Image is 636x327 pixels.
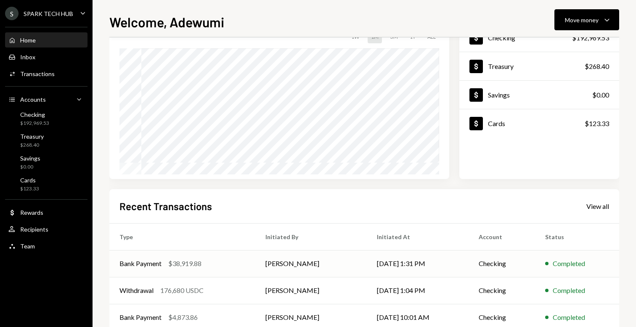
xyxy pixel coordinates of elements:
th: Initiated At [367,223,469,250]
div: Accounts [20,96,46,103]
div: Completed [553,258,585,269]
div: $268.40 [20,142,44,149]
div: Savings [20,155,40,162]
div: $192,969.53 [20,120,49,127]
a: Checking$192,969.53 [5,108,87,129]
td: Checking [469,277,535,304]
a: Cards$123.33 [5,174,87,194]
th: Type [109,223,255,250]
a: Savings$0.00 [5,152,87,172]
div: Bank Payment [119,312,162,322]
div: Home [20,37,36,44]
button: Move money [554,9,619,30]
div: Savings [488,91,510,99]
a: Transactions [5,66,87,81]
a: View all [586,201,609,211]
div: Rewards [20,209,43,216]
div: Checking [488,34,515,42]
div: $4,873.86 [168,312,198,322]
a: Inbox [5,49,87,64]
td: [PERSON_NAME] [255,250,367,277]
div: S [5,7,19,20]
div: $0.00 [592,90,609,100]
td: [DATE] 1:31 PM [367,250,469,277]
div: Checking [20,111,49,118]
div: Cards [20,177,39,184]
div: $123.33 [585,119,609,129]
th: Account [469,223,535,250]
a: Home [5,32,87,47]
a: Recipients [5,222,87,237]
div: Move money [565,16,599,24]
a: Cards$123.33 [459,109,619,137]
div: Team [20,243,35,250]
th: Status [535,223,619,250]
div: View all [586,202,609,211]
a: Treasury$268.40 [5,130,87,150]
a: Rewards [5,205,87,220]
div: Completed [553,312,585,322]
div: $123.33 [20,185,39,193]
div: $0.00 [20,163,40,171]
a: Team [5,238,87,253]
h1: Welcome, Adewumi [109,13,224,30]
a: Treasury$268.40 [459,52,619,80]
div: $268.40 [585,61,609,71]
div: $38,919.88 [168,258,201,269]
div: Cards [488,119,505,127]
a: Checking$192,969.53 [459,24,619,52]
div: Transactions [20,70,55,77]
div: Bank Payment [119,258,162,269]
td: [PERSON_NAME] [255,277,367,304]
div: Recipients [20,226,48,233]
div: Inbox [20,53,35,61]
h2: Recent Transactions [119,199,212,213]
th: Initiated By [255,223,367,250]
div: $192,969.53 [572,33,609,43]
div: Withdrawal [119,285,154,295]
a: Savings$0.00 [459,81,619,109]
div: Treasury [488,62,514,70]
div: SPARK TECH HUB [24,10,73,17]
td: [DATE] 1:04 PM [367,277,469,304]
td: Checking [469,250,535,277]
a: Accounts [5,92,87,107]
div: Treasury [20,133,44,140]
div: Completed [553,285,585,295]
div: 176,680 USDC [160,285,204,295]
